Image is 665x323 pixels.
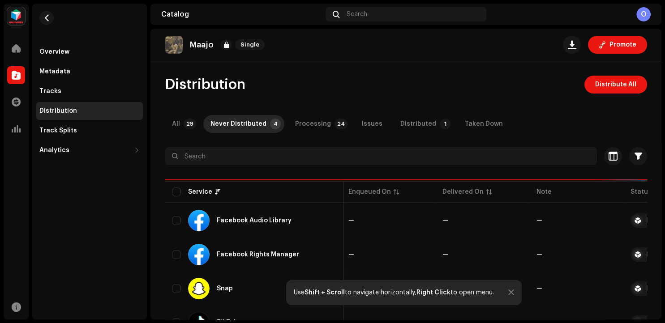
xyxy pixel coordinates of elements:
button: Distribute All [584,76,647,93]
div: Facebook Rights Manager [217,251,299,258]
div: Never Distributed [210,115,266,133]
strong: Shift + Scroll [305,289,345,296]
div: Taken Down [465,115,503,133]
div: All [172,115,180,133]
div: Facebook Audio Library [217,217,292,224]
strong: Right Click [416,289,450,296]
div: Delivered On [442,187,484,196]
div: Catalog [161,11,322,18]
span: Distribute All [595,76,636,93]
div: Metadata [39,68,70,75]
re-m-nav-item: Overview [36,43,143,61]
re-m-nav-item: Distribution [36,102,143,120]
p-badge: 1 [440,119,450,129]
re-a-table-badge: — [536,217,542,224]
div: Enqueued On [348,187,391,196]
div: Service [188,187,212,196]
re-m-nav-item: Track Splits [36,122,143,140]
div: O [636,7,651,21]
button: Promote [588,36,647,54]
div: Tracks [39,88,61,95]
re-m-nav-dropdown: Analytics [36,141,143,159]
div: Issues [362,115,382,133]
span: Promote [609,36,636,54]
div: Snap [217,285,233,292]
div: Processing [295,115,331,133]
p-badge: 4 [270,119,281,129]
span: Distribution [165,76,245,93]
span: — [442,217,448,224]
span: Search [347,11,367,18]
img: 052396ef-e045-47cf-9b57-d82aa9ba098b [165,36,183,54]
img: feab3aad-9b62-475c-8caf-26f15a9573ee [7,7,25,25]
div: Track Splits [39,127,77,134]
span: — [348,251,354,258]
div: Distributed [400,115,436,133]
span: Single [235,39,265,50]
div: Analytics [39,147,69,154]
re-m-nav-item: Tracks [36,82,143,100]
re-a-table-badge: — [536,285,542,292]
re-m-nav-item: Metadata [36,63,143,81]
p-badge: 29 [184,119,196,129]
re-a-table-badge: — [536,251,542,258]
p: Maajo [190,40,214,50]
input: Search [165,147,597,165]
span: — [348,217,354,224]
div: Use to navigate horizontally, to open menu. [294,289,494,296]
span: — [442,251,448,258]
p-badge: 24 [335,119,348,129]
div: Overview [39,48,69,55]
div: Distribution [39,107,77,115]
